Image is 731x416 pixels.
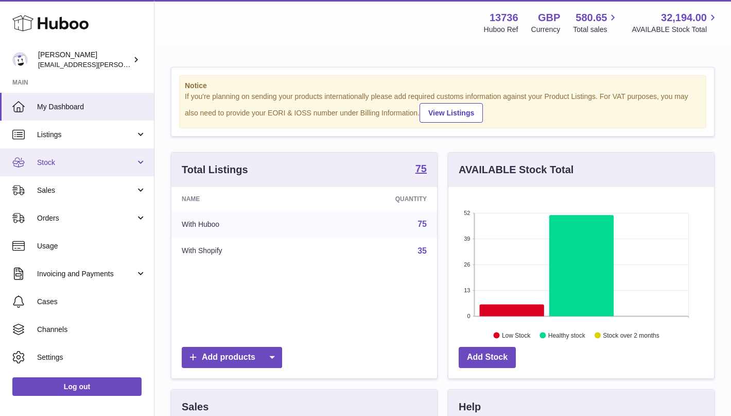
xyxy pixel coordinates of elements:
[37,130,135,140] span: Listings
[632,25,719,35] span: AVAILABLE Stock Total
[171,238,315,264] td: With Shopify
[464,210,470,216] text: 52
[415,163,427,174] strong: 75
[185,92,701,123] div: If you're planning on sending your products internationally please add required customs informati...
[37,102,146,112] span: My Dashboard
[459,347,516,368] a: Add Stock
[661,11,707,25] span: 32,194.00
[415,163,427,176] a: 75
[484,25,518,35] div: Huboo Ref
[185,81,701,91] strong: Notice
[417,246,427,255] a: 35
[573,25,619,35] span: Total sales
[38,50,131,70] div: [PERSON_NAME]
[632,11,719,35] a: 32,194.00 AVAILABLE Stock Total
[576,11,607,25] span: 580.65
[464,236,470,242] text: 39
[37,353,146,362] span: Settings
[37,297,146,307] span: Cases
[548,331,586,339] text: Healthy stock
[459,163,573,177] h3: AVAILABLE Stock Total
[37,213,135,223] span: Orders
[171,211,315,238] td: With Huboo
[315,187,437,211] th: Quantity
[502,331,531,339] text: Low Stock
[182,347,282,368] a: Add products
[603,331,659,339] text: Stock over 2 months
[417,220,427,228] a: 75
[464,261,470,268] text: 26
[37,186,135,195] span: Sales
[573,11,619,35] a: 580.65 Total sales
[37,241,146,251] span: Usage
[490,11,518,25] strong: 13736
[459,400,481,414] h3: Help
[464,287,470,293] text: 13
[420,103,483,123] a: View Listings
[37,158,135,168] span: Stock
[467,313,470,319] text: 0
[182,163,248,177] h3: Total Listings
[171,187,315,211] th: Name
[37,269,135,279] span: Invoicing and Payments
[12,52,28,68] img: horia@orea.uk
[37,325,146,335] span: Channels
[538,11,560,25] strong: GBP
[12,377,142,396] a: Log out
[531,25,561,35] div: Currency
[182,400,208,414] h3: Sales
[38,60,206,69] span: [EMAIL_ADDRESS][PERSON_NAME][DOMAIN_NAME]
